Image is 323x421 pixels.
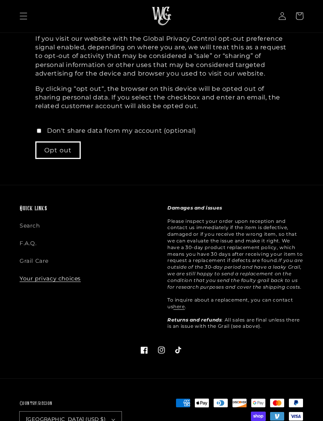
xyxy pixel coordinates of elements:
[35,126,196,135] label: Don't share data from my account (optional)
[15,8,32,25] summary: Menu
[167,205,222,211] strong: Damages and issues
[173,304,185,309] a: here
[20,252,49,270] a: Grail Care
[20,270,81,287] a: Your privacy choices
[20,221,40,235] a: Search
[20,235,37,252] a: F.A.Q.
[20,205,156,213] h2: Quick links
[167,317,221,323] strong: Returns and refunds
[37,128,41,134] input: Don't share data from my account (optional)
[35,85,288,111] p: By clicking “opt out“, the browser on this device will be opted out of sharing personal data. If ...
[20,400,122,408] h2: Country/region
[35,141,81,159] button: Opt out
[152,7,171,26] img: The Whiskey Grail
[167,257,303,289] em: If you are outside of the 30-day period and have a leaky Grail, we are still happy to send a repl...
[35,34,288,78] p: If you visit our website with the Global Privacy Control opt-out preference signal enabled, depen...
[167,205,303,330] p: Please inspect your order upon reception and contact us immediately if the item is defective, dam...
